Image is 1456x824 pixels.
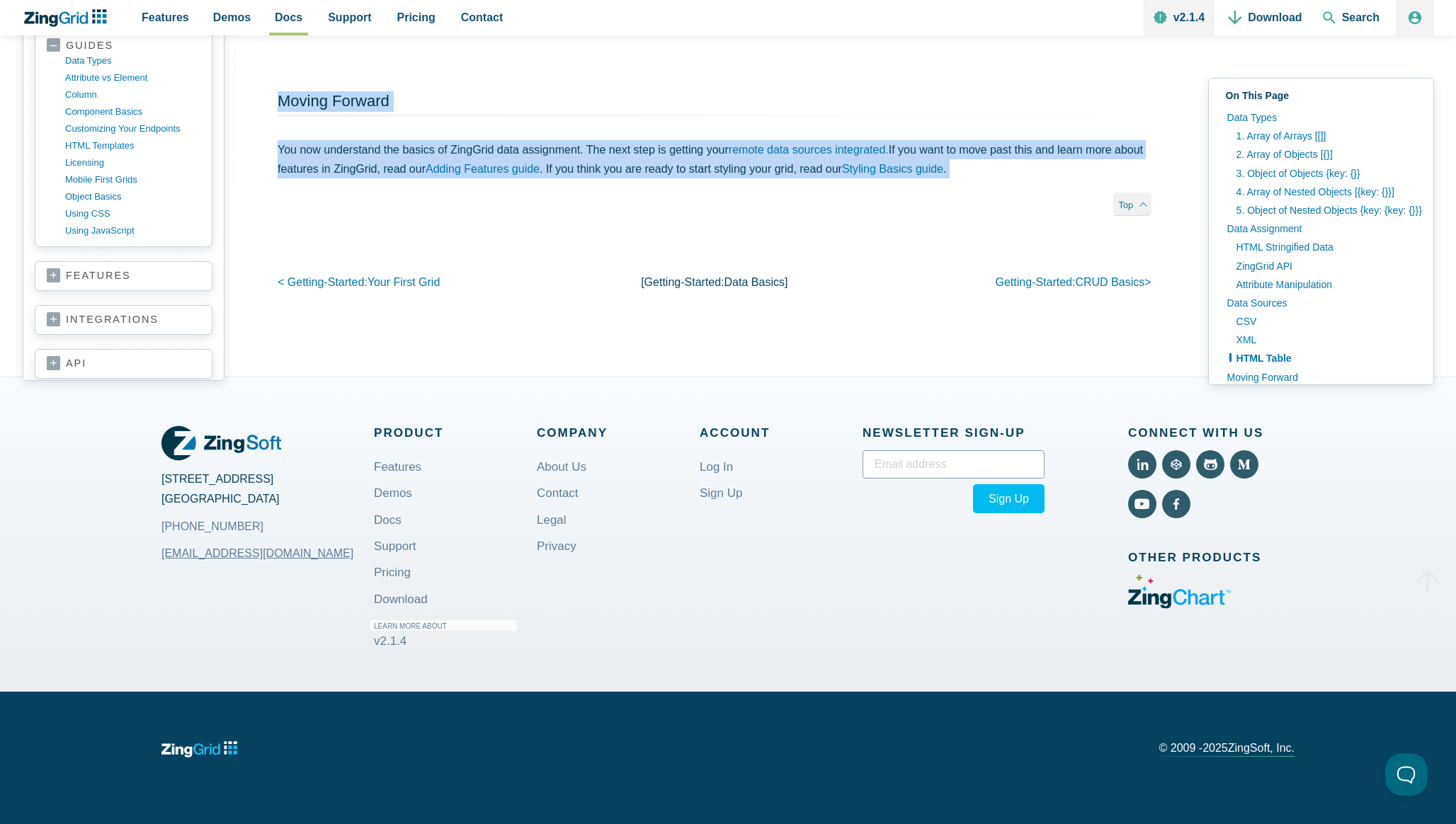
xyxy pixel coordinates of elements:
a: Learn More About v2.1.4 [374,609,521,658]
a: getting-started:CRUD basics> [995,276,1151,288]
a: Privacy [537,530,576,563]
a: Legal [537,503,567,537]
a: Adding Features guide [426,163,540,175]
a: 4. Array of Nested Objects [{key: {}}] [1229,183,1422,201]
span: data basics [724,276,785,288]
a: HTML Table [1229,349,1422,367]
a: View YouTube (External) [1128,490,1156,518]
a: View Medium (External) [1230,450,1258,479]
iframe: Toggle Customer Support [1385,753,1428,796]
span: Product [374,423,537,443]
a: Visit ZingChart (External) [1128,599,1231,611]
span: v2.1.4 [374,634,406,648]
button: Sign Up [973,484,1045,513]
a: [EMAIL_ADDRESS][DOMAIN_NAME] [161,537,353,571]
a: Pricing [374,556,411,589]
span: 2025 [1202,742,1228,754]
span: your first grid [368,276,440,288]
a: Moving Forward [278,92,389,110]
a: XML [1229,331,1422,349]
a: Support [374,530,416,563]
a: 5. Object of Nested Objects {key: {key: {}}} [1229,201,1422,219]
a: Attribute vs Element [65,69,200,86]
a: Data Sources [1220,294,1422,312]
span: Other Products [1128,547,1295,568]
a: Docs [374,503,402,537]
a: features [47,269,200,283]
p: You now understand the basics of ZingGrid data assignment. The next step is getting your If you w... [278,140,1151,178]
a: using JavaScript [65,222,200,239]
a: View Code Pen (External) [1162,450,1190,479]
span: Support [328,8,371,27]
a: About Us [537,450,586,483]
span: Company [537,423,700,443]
a: Contact [537,476,579,510]
a: CSV [1229,312,1422,331]
a: 1. Array of Arrays [[]] [1229,127,1422,145]
span: Account [700,423,863,443]
a: using CSS [65,205,200,222]
a: integrations [47,313,200,327]
span: Demos [213,8,251,27]
a: 3. Object of Objects {key: {}} [1229,164,1422,183]
span: Features [142,8,189,27]
a: remote data sources integrated. [729,144,889,156]
a: Sign Up [700,476,742,510]
a: Data Assignment [1220,219,1422,238]
a: mobile first grids [65,171,200,188]
a: customizing your endpoints [65,120,200,137]
a: ZingChart Logo. Click to return to the homepage [23,9,114,27]
a: licensing [65,154,200,171]
a: ZingGrid logo [161,737,237,762]
a: HTML Stringified Data [1229,238,1422,256]
a: ZingGrid Logo [161,423,281,464]
span: Pricing [397,8,436,27]
a: View LinkedIn (External) [1128,450,1156,479]
address: [STREET_ADDRESS] [GEOGRAPHIC_DATA] [161,469,374,536]
a: Data Types [1220,108,1422,127]
a: api [47,357,200,371]
a: HTML templates [65,137,200,154]
p: © 2009 - ZingSoft, Inc. [1159,743,1295,757]
a: Log In [700,450,733,483]
a: 2. Array of Objects [{}] [1229,145,1422,164]
span: Contact [461,8,504,27]
span: Newsletter Sign‑up [863,423,1045,443]
input: Email address [863,450,1045,479]
a: guides [47,39,200,52]
a: Moving Forward [1220,368,1422,387]
a: column [65,86,200,103]
a: Features [374,450,421,483]
a: data types [65,52,200,69]
a: object basics [65,188,200,205]
a: Demos [374,476,412,510]
a: < getting-started:your first grid [278,276,440,288]
a: Attribute Manipulation [1229,275,1422,294]
span: CRUD basics [1075,276,1144,288]
span: Docs [275,8,302,27]
a: View Github (External) [1196,450,1224,479]
a: ZingGrid API [1229,257,1422,275]
a: View Facebook (External) [1162,490,1190,518]
a: component basics [65,103,200,120]
a: [PHONE_NUMBER] [161,517,263,536]
small: Learn More About [370,620,517,631]
a: Styling Basics guide [842,163,943,175]
a: Download [374,583,428,616]
span: Connect With Us [1128,423,1295,443]
p: [getting-started: ] [569,273,860,292]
